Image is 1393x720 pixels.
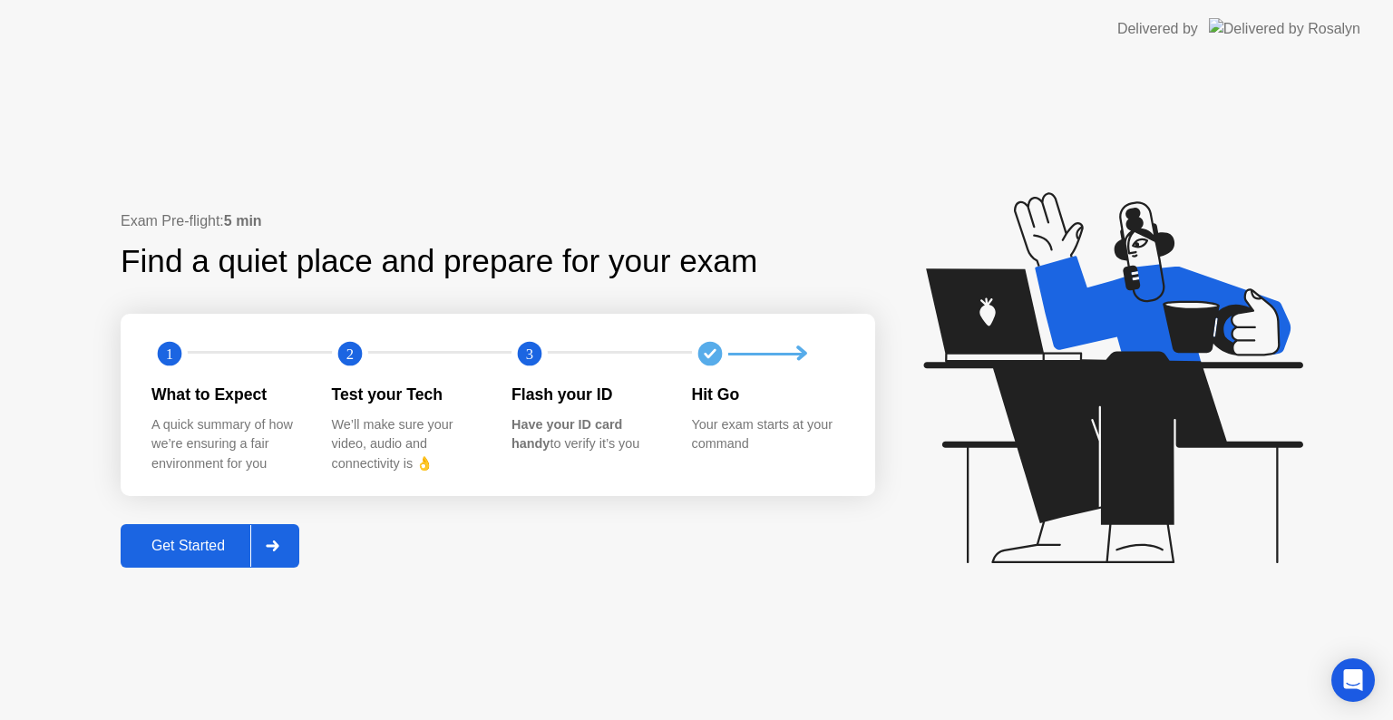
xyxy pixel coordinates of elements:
div: Flash your ID [511,383,663,406]
div: Get Started [126,538,250,554]
div: Your exam starts at your command [692,415,843,454]
button: Get Started [121,524,299,568]
b: 5 min [224,213,262,229]
img: Delivered by Rosalyn [1209,18,1360,39]
div: to verify it’s you [511,415,663,454]
div: A quick summary of how we’re ensuring a fair environment for you [151,415,303,474]
div: Open Intercom Messenger [1331,658,1375,702]
div: We’ll make sure your video, audio and connectivity is 👌 [332,415,483,474]
div: Exam Pre-flight: [121,210,875,232]
text: 1 [166,345,173,363]
b: Have your ID card handy [511,417,622,452]
div: Delivered by [1117,18,1198,40]
text: 2 [346,345,353,363]
div: Test your Tech [332,383,483,406]
div: What to Expect [151,383,303,406]
div: Hit Go [692,383,843,406]
text: 3 [526,345,533,363]
div: Find a quiet place and prepare for your exam [121,238,760,286]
